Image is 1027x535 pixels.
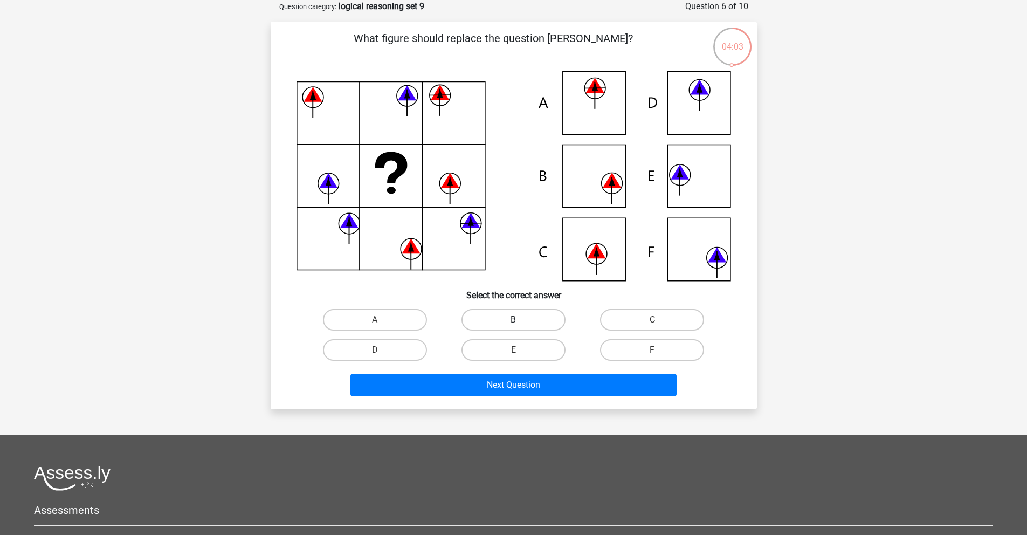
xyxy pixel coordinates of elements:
h6: Select the correct answer [288,282,740,300]
label: C [600,309,704,331]
label: A [323,309,427,331]
p: What figure should replace the question [PERSON_NAME]? [288,30,699,63]
label: E [461,339,566,361]
img: Assessly logo [34,465,111,491]
label: F [600,339,704,361]
div: 04:03 [712,26,753,53]
h5: Assessments [34,504,993,517]
label: D [323,339,427,361]
button: Next Question [350,374,677,396]
small: Question category: [279,3,336,11]
label: B [461,309,566,331]
strong: logical reasoning set 9 [339,1,424,11]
